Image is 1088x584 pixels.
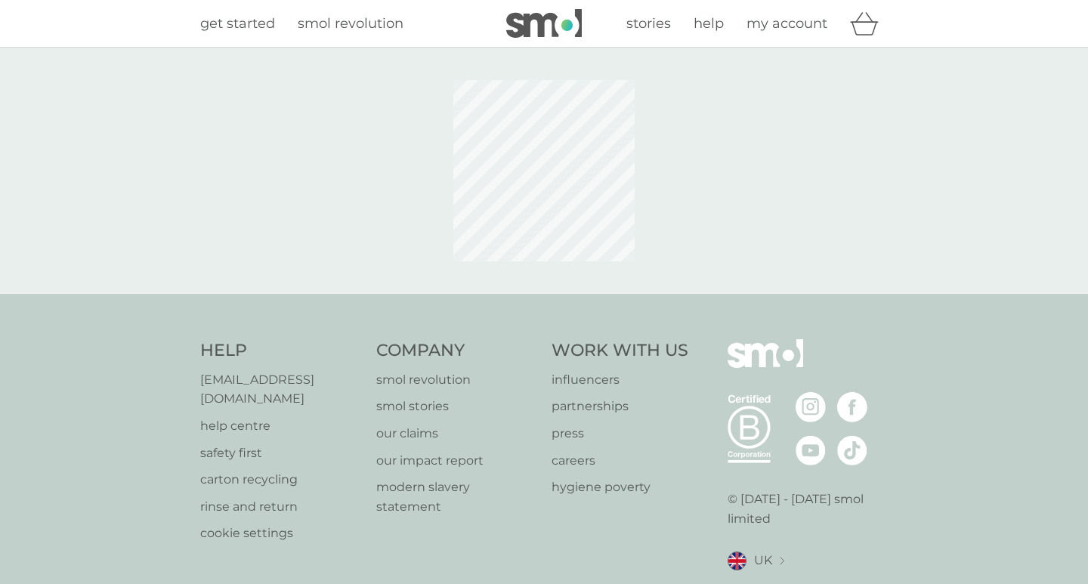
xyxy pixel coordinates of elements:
a: modern slavery statement [376,477,537,516]
img: visit the smol Tiktok page [837,435,867,465]
img: visit the smol Facebook page [837,392,867,422]
span: stories [626,15,671,32]
a: safety first [200,443,361,463]
img: smol [506,9,582,38]
a: help [694,13,724,35]
a: smol revolution [298,13,403,35]
img: visit the smol Instagram page [796,392,826,422]
a: smol stories [376,397,537,416]
a: rinse and return [200,497,361,517]
h4: Company [376,339,537,363]
a: press [552,424,688,443]
a: influencers [552,370,688,390]
span: get started [200,15,275,32]
div: basket [850,8,888,39]
a: my account [746,13,827,35]
a: carton recycling [200,470,361,490]
a: hygiene poverty [552,477,688,497]
a: our claims [376,424,537,443]
a: help centre [200,416,361,436]
a: get started [200,13,275,35]
a: careers [552,451,688,471]
p: © [DATE] - [DATE] smol limited [728,490,889,528]
img: UK flag [728,552,746,570]
a: cookie settings [200,524,361,543]
span: help [694,15,724,32]
img: select a new location [780,557,784,565]
a: stories [626,13,671,35]
a: partnerships [552,397,688,416]
a: our impact report [376,451,537,471]
span: smol revolution [298,15,403,32]
h4: Work With Us [552,339,688,363]
img: smol [728,339,803,391]
span: UK [754,551,772,570]
span: my account [746,15,827,32]
a: [EMAIL_ADDRESS][DOMAIN_NAME] [200,370,361,409]
a: smol revolution [376,370,537,390]
h4: Help [200,339,361,363]
img: visit the smol Youtube page [796,435,826,465]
